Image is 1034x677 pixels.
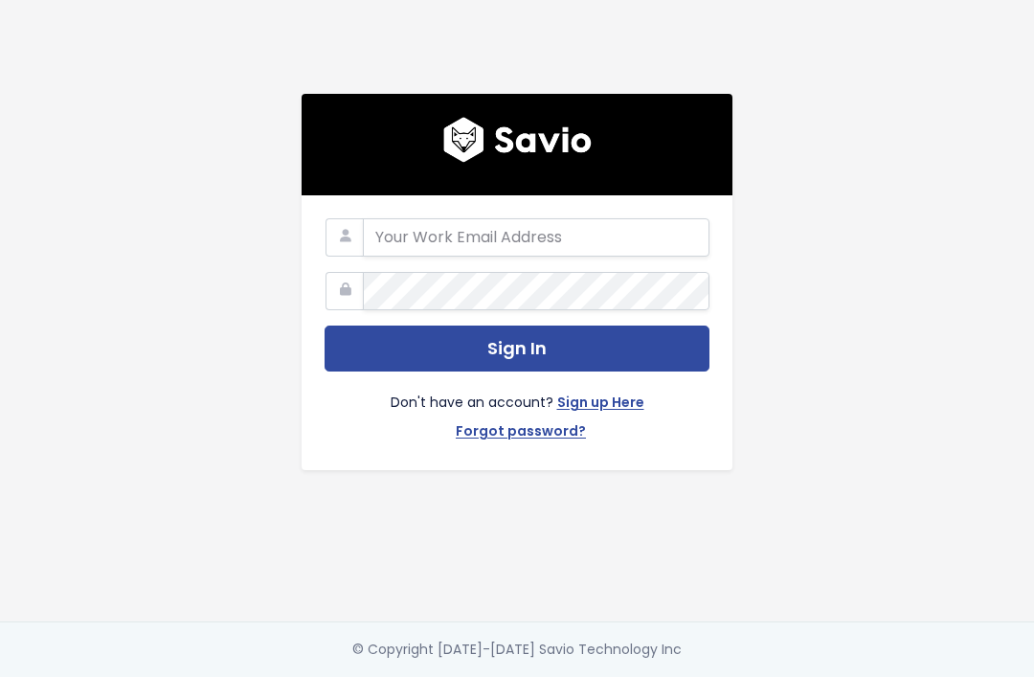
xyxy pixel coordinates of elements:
img: logo600x187.a314fd40982d.png [443,117,592,163]
button: Sign In [325,326,709,372]
a: Sign up Here [557,391,644,418]
a: Forgot password? [456,419,586,447]
div: © Copyright [DATE]-[DATE] Savio Technology Inc [352,638,682,662]
div: Don't have an account? [325,372,709,446]
input: Your Work Email Address [363,218,709,257]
